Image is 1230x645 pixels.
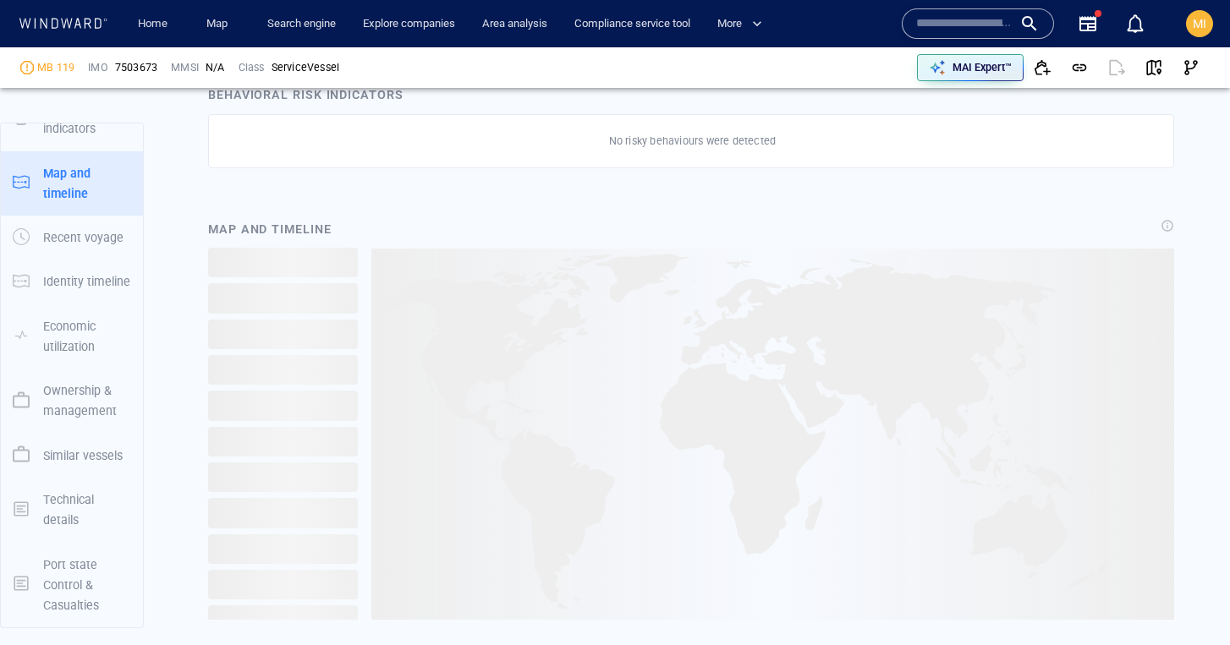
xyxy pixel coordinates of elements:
span: ‌ [208,320,358,349]
p: MAI Expert™ [953,60,1012,75]
iframe: Chat [1158,569,1217,632]
button: Ownership & management [1,369,143,434]
button: Home [125,9,179,39]
a: Recent voyage [1,229,143,245]
a: Explore companies [356,9,462,39]
button: Map and timeline [1,151,143,216]
p: Identity timeline [43,271,130,292]
a: Area analysis [475,9,554,39]
p: Similar vessels [43,445,123,466]
span: ‌ [208,391,358,420]
a: Ownership & management [1,392,143,408]
span: ‌ [208,534,358,564]
button: Economic utilization [1,304,143,369]
div: Moderate risk [20,61,34,74]
p: No risky behaviours were detected [609,134,777,149]
p: Class [239,60,265,75]
img: map.da89b80b.svg [371,249,1174,620]
div: Map and timeline [201,212,338,246]
a: Home [131,9,174,39]
a: Technical details [1,500,143,517]
p: MMSI [171,60,199,75]
p: Map and timeline [43,163,131,205]
span: MI [1193,17,1206,30]
p: Economic utilization [43,316,131,358]
span: ‌ [208,570,358,599]
p: Technical details [43,489,131,531]
button: Map [193,9,247,39]
button: Technical details [1,478,143,543]
span: ‌ [208,427,358,456]
p: IMO [88,60,108,75]
p: Ownership & management [43,380,131,422]
span: ‌ [208,605,358,635]
div: MB 119 [37,60,74,75]
span: ‌ [208,283,358,313]
a: Compliance service tool [568,9,697,39]
span: ‌ [208,462,358,492]
span: More [717,14,762,34]
a: Map [200,9,240,39]
div: Notification center [1125,14,1145,34]
a: Search engine [261,9,343,39]
span: 7503673 [115,60,157,75]
button: Recent voyage [1,216,143,260]
a: Map and timeline [1,174,143,190]
a: Port state Control & Casualties [1,576,143,592]
button: Similar vessels [1,434,143,478]
button: Identity timeline [1,260,143,303]
button: More [711,9,777,39]
p: Recent voyage [43,227,124,248]
p: Port state Control & Casualties [43,555,131,616]
button: Visual Link Analysis [1172,49,1210,86]
span: ‌ [208,498,358,527]
span: ‌ [208,248,358,277]
button: MAI Expert™ [917,54,1024,81]
a: Identity timeline [1,273,143,289]
span: ‌ [208,355,358,385]
button: View on map [1135,49,1172,86]
button: MI [1183,7,1216,41]
button: Add to vessel list [1024,49,1061,86]
a: Similar vessels [1,446,143,462]
div: ServiceVessel [272,60,340,75]
button: Get link [1061,49,1098,86]
a: Behavioral risk indicators [1,110,143,126]
button: Port state Control & Casualties [1,543,143,628]
div: N/A [206,60,225,75]
div: Behavioral risk indicators [208,85,404,105]
a: Economic utilization [1,327,143,343]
